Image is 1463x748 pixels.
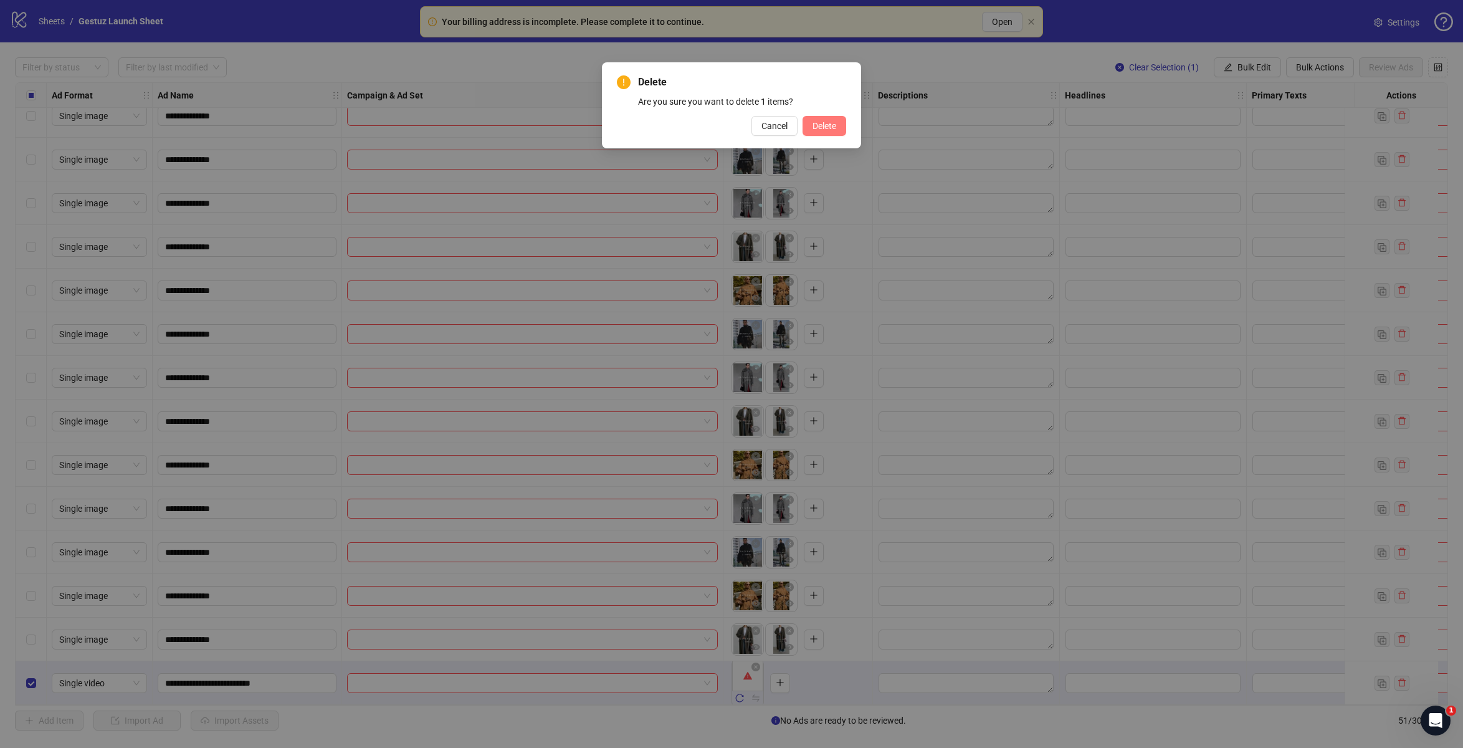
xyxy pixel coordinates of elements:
button: Delete [803,116,846,136]
span: Cancel [761,121,788,131]
span: Delete [638,75,846,90]
button: Cancel [751,116,798,136]
span: Delete [813,121,836,131]
div: Are you sure you want to delete 1 items? [638,95,846,108]
span: 1 [1446,706,1456,716]
iframe: Intercom live chat [1421,706,1451,736]
span: exclamation-circle [617,75,631,89]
